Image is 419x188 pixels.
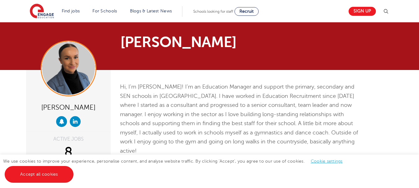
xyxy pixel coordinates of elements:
a: Accept all cookies [5,166,74,183]
span: We use cookies to improve your experience, personalise content, and analyse website traffic. By c... [3,159,349,177]
a: Cookie settings [311,159,343,164]
a: Sign up [349,7,376,16]
p: Hi, I’m [PERSON_NAME]! I’m an Education Manager and support the primary, secondary and SEN school... [120,82,362,156]
a: Blogs & Latest News [130,9,172,13]
a: Find jobs [62,9,80,13]
div: [PERSON_NAME] [31,101,106,113]
a: Recruit [234,7,259,16]
span: Recruit [239,9,254,14]
div: ACTIVE JOBS [31,137,106,142]
span: Schools looking for staff [193,9,233,14]
img: Engage Education [30,4,54,19]
div: 8 [31,145,106,160]
a: For Schools [92,9,117,13]
h1: [PERSON_NAME] [120,35,268,50]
